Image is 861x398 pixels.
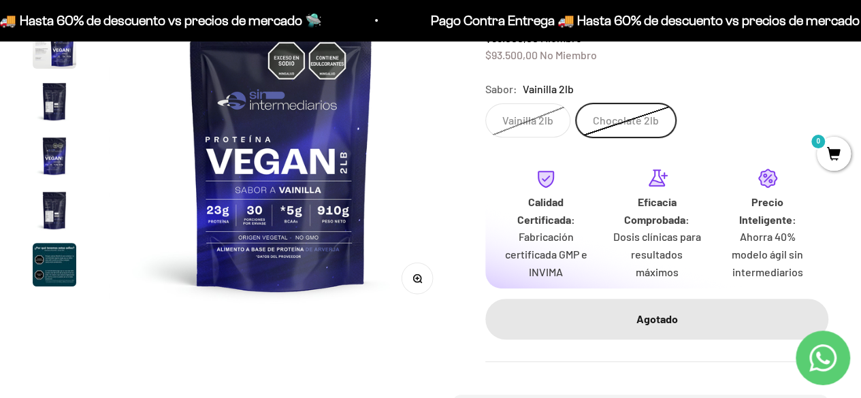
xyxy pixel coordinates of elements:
p: Dosis clínicas para resultados máximos [612,228,701,280]
mark: 0 [810,133,826,150]
span: Miembro [540,31,582,44]
img: Proteína Vegana [33,25,76,69]
button: Ir al artículo 4 [33,134,76,182]
a: 0 [817,148,851,163]
img: Proteína Vegana [33,80,76,123]
img: Proteína Vegana [33,188,76,232]
p: Ahorra 40% modelo ágil sin intermediarios [723,228,812,280]
span: No Miembro [540,48,597,61]
strong: Eficacia Comprobada: [624,195,689,226]
span: $93.500,00 [485,48,538,61]
img: Proteína Vegana [33,134,76,178]
span: Vainilla 2lb [523,80,574,98]
button: Ir al artículo 2 [33,25,76,73]
strong: Calidad Certificada: [517,195,574,226]
div: Agotado [513,310,801,328]
img: Proteína Vegana [33,243,76,286]
legend: Sabor: [485,80,517,98]
p: Fabricación certificada GMP e INVIMA [502,228,591,280]
button: Ir al artículo 5 [33,188,76,236]
button: Ir al artículo 3 [33,80,76,127]
button: Ir al artículo 6 [33,243,76,291]
strong: Precio Inteligente: [739,195,796,226]
span: $85.000,00 [485,31,538,44]
button: Agotado [485,299,828,339]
